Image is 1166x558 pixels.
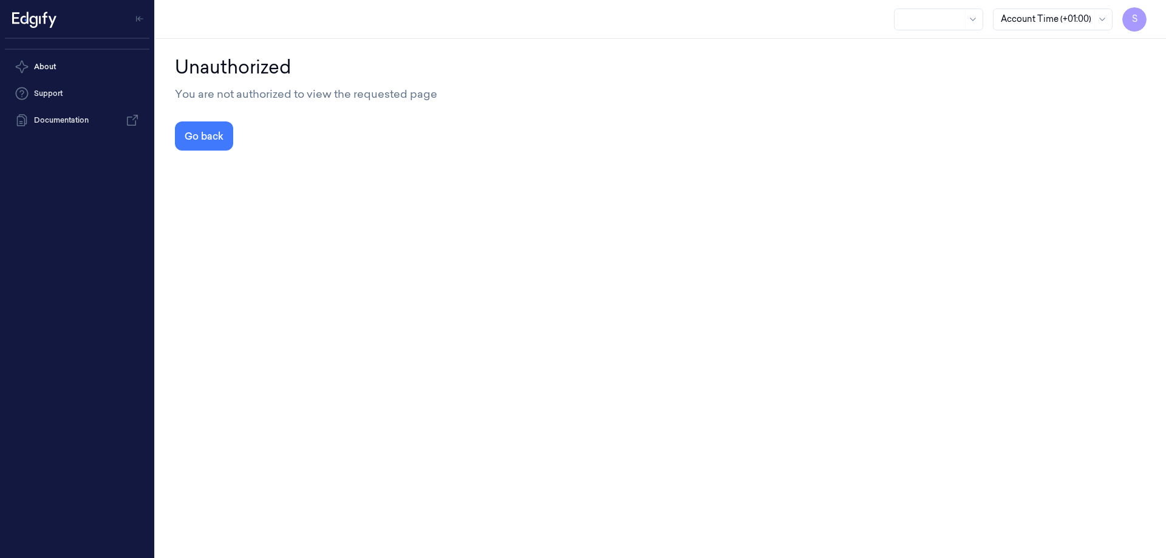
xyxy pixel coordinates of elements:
[5,108,149,132] a: Documentation
[175,53,1147,81] div: Unauthorized
[175,121,233,151] button: Go back
[175,86,1147,102] div: You are not authorized to view the requested page
[5,81,149,106] a: Support
[1122,7,1147,32] button: S
[130,9,149,29] button: Toggle Navigation
[5,55,149,79] button: About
